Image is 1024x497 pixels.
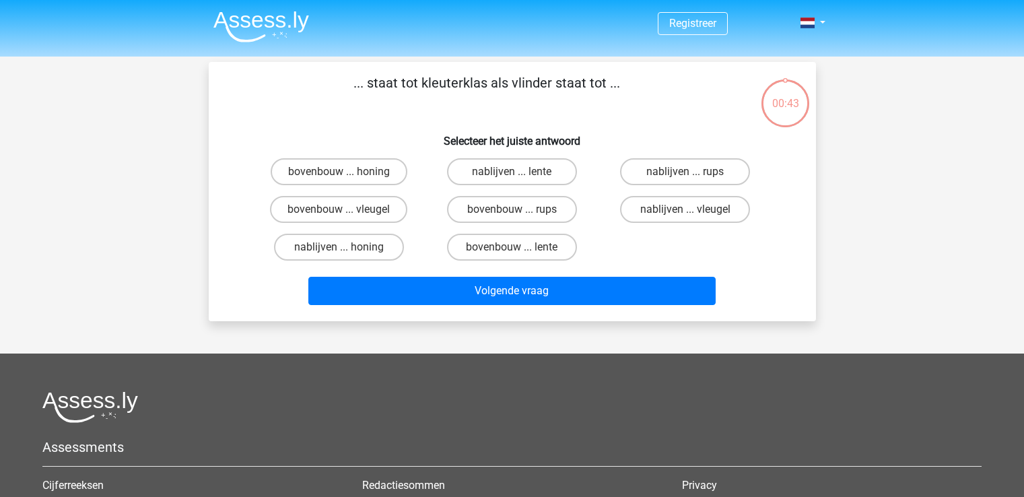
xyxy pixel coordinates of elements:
[620,158,750,185] label: nablijven ... rups
[447,196,577,223] label: bovenbouw ... rups
[42,391,138,423] img: Assessly logo
[669,17,716,30] a: Registreer
[271,158,407,185] label: bovenbouw ... honing
[362,479,445,492] a: Redactiesommen
[42,479,104,492] a: Cijferreeksen
[213,11,309,42] img: Assessly
[270,196,407,223] label: bovenbouw ... vleugel
[447,234,577,261] label: bovenbouw ... lente
[308,277,716,305] button: Volgende vraag
[274,234,404,261] label: nablijven ... honing
[230,124,794,147] h6: Selecteer het juiste antwoord
[42,439,982,455] h5: Assessments
[682,479,717,492] a: Privacy
[760,78,811,112] div: 00:43
[230,73,744,113] p: ... staat tot kleuterklas als vlinder staat tot ...
[620,196,750,223] label: nablijven ... vleugel
[447,158,577,185] label: nablijven ... lente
